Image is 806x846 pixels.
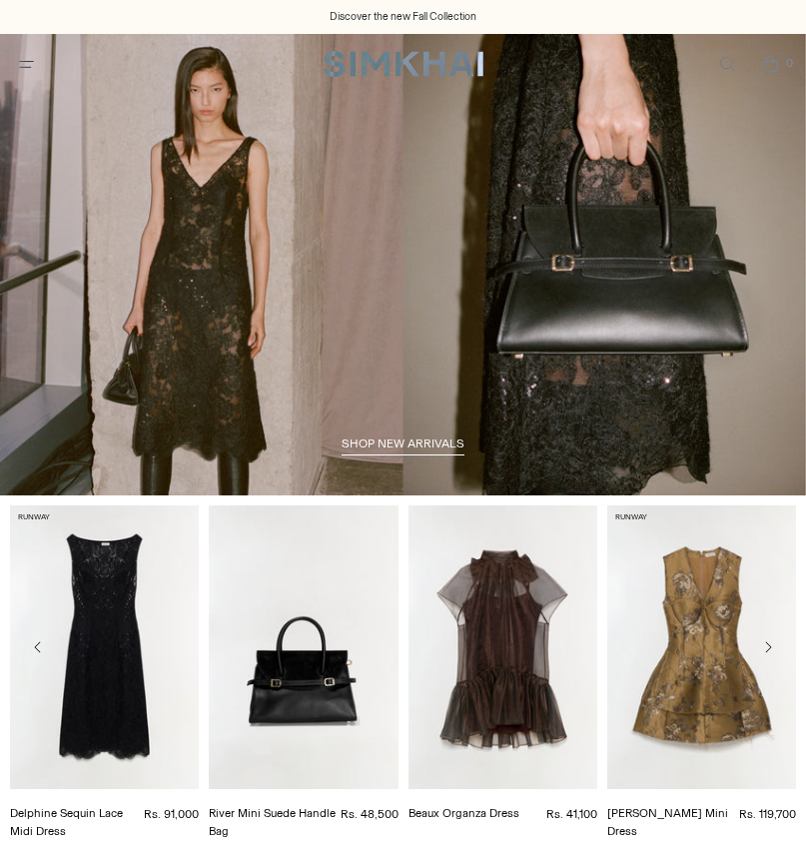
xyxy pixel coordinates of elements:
a: [PERSON_NAME] Mini Dress [607,806,728,838]
a: shop new arrivals [342,436,464,456]
span: 0 [780,54,798,72]
button: Move to next carousel slide [750,629,786,665]
a: SIMKHAI [324,50,483,79]
button: Open menu modal [6,44,47,85]
a: River Mini Suede Handle Bag [209,806,336,838]
a: Discover the new Fall Collection [330,9,476,25]
button: Move to previous carousel slide [20,629,56,665]
span: shop new arrivals [342,436,464,450]
a: Delphine Sequin Lace Midi Dress [10,806,123,838]
a: Open cart modal [749,44,790,85]
a: Open search modal [706,44,747,85]
a: Beaux Organza Dress [408,806,519,820]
